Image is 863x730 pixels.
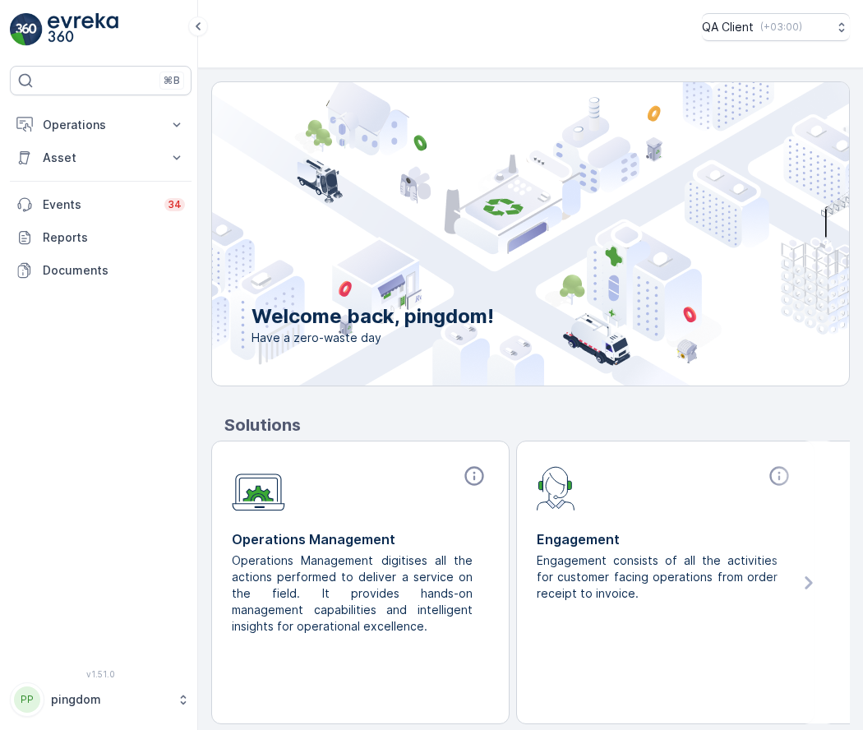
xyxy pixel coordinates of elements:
img: city illustration [138,82,849,386]
p: Operations Management digitises all the actions performed to deliver a service on the field. It p... [232,552,476,635]
p: Reports [43,229,185,246]
img: module-icon [537,464,575,511]
button: PPpingdom [10,682,192,717]
p: Operations Management [232,529,489,549]
span: v 1.51.0 [10,669,192,679]
p: Engagement consists of all the activities for customer facing operations from order receipt to in... [537,552,781,602]
span: Have a zero-waste day [252,330,494,346]
p: Engagement [537,529,794,549]
p: Documents [43,262,185,279]
p: Asset [43,150,159,166]
img: logo_light-DOdMpM7g.png [48,13,118,46]
p: Operations [43,117,159,133]
p: Welcome back, pingdom! [252,303,494,330]
img: module-icon [232,464,285,511]
div: PP [14,686,40,713]
p: Events [43,196,155,213]
p: ( +03:00 ) [760,21,802,34]
a: Events34 [10,188,192,221]
p: 34 [168,198,182,211]
button: Asset [10,141,192,174]
p: QA Client [702,19,754,35]
button: QA Client(+03:00) [702,13,850,41]
p: ⌘B [164,74,180,87]
img: logo [10,13,43,46]
p: Solutions [224,413,850,437]
p: pingdom [51,691,168,708]
a: Documents [10,254,192,287]
button: Operations [10,109,192,141]
a: Reports [10,221,192,254]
